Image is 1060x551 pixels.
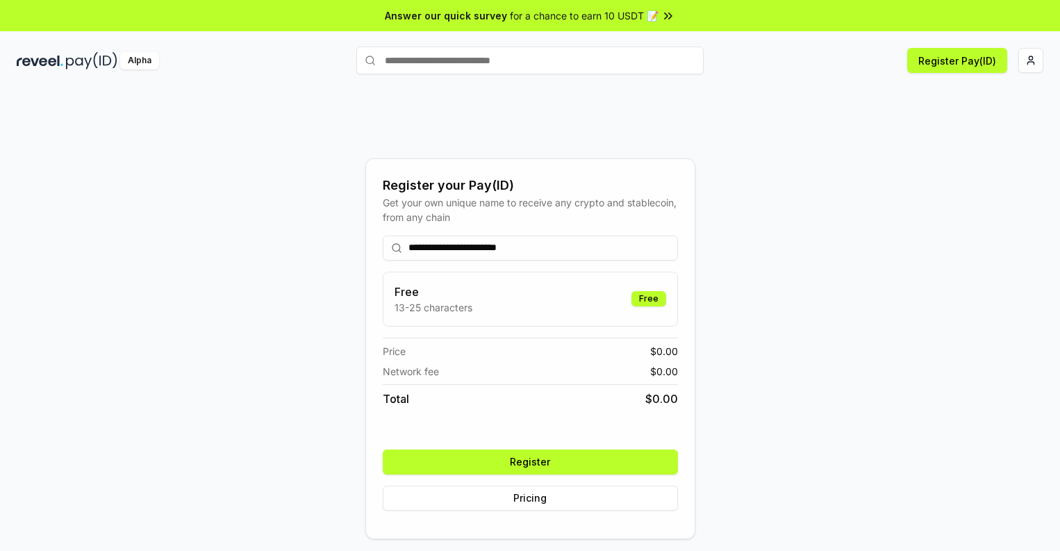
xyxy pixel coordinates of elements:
[383,176,678,195] div: Register your Pay(ID)
[395,283,472,300] h3: Free
[650,344,678,359] span: $ 0.00
[907,48,1007,73] button: Register Pay(ID)
[650,364,678,379] span: $ 0.00
[383,364,439,379] span: Network fee
[510,8,659,23] span: for a chance to earn 10 USDT 📝
[17,52,63,69] img: reveel_dark
[66,52,117,69] img: pay_id
[383,195,678,224] div: Get your own unique name to receive any crypto and stablecoin, from any chain
[383,344,406,359] span: Price
[383,486,678,511] button: Pricing
[645,390,678,407] span: $ 0.00
[383,390,409,407] span: Total
[395,300,472,315] p: 13-25 characters
[120,52,159,69] div: Alpha
[385,8,507,23] span: Answer our quick survey
[383,450,678,475] button: Register
[631,291,666,306] div: Free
